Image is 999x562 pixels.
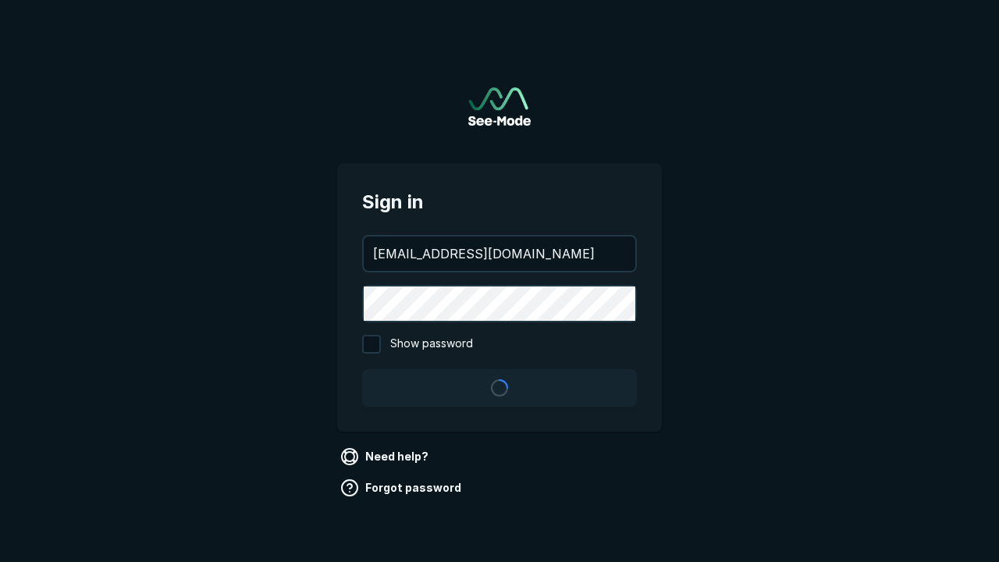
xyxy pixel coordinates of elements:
a: Forgot password [337,475,468,500]
span: Sign in [362,188,637,216]
img: See-Mode Logo [468,87,531,126]
a: Need help? [337,444,435,469]
a: Go to sign in [468,87,531,126]
span: Show password [390,335,473,354]
input: your@email.com [364,237,635,271]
